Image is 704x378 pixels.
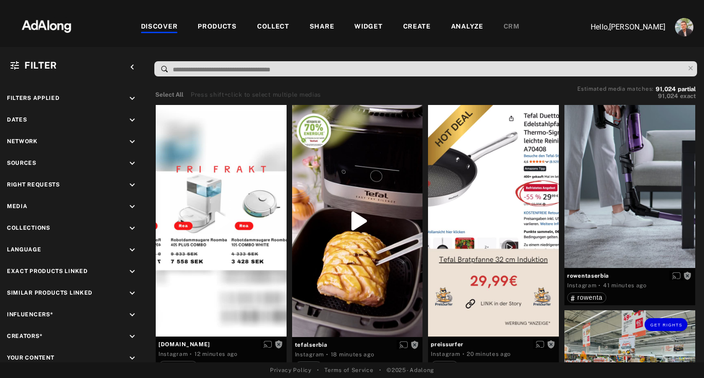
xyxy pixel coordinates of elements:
[24,60,57,71] span: Filter
[411,341,419,348] span: Rights not requested
[7,355,54,361] span: Your Content
[194,351,238,357] time: 2025-09-26T07:02:06.000Z
[603,282,647,289] time: 2025-09-26T06:33:11.000Z
[127,288,137,298] i: keyboard_arrow_down
[577,294,603,301] span: rowenta
[127,180,137,190] i: keyboard_arrow_down
[547,341,555,347] span: Rights not requested
[261,339,275,349] button: Enable diffusion on this media
[7,160,36,166] span: Sources
[326,351,329,358] span: ·
[190,350,192,358] span: ·
[7,268,88,274] span: Exact Products Linked
[127,202,137,212] i: keyboard_arrow_down
[656,86,676,93] span: 91,024
[598,282,601,289] span: ·
[354,22,382,33] div: WIDGET
[7,138,38,145] span: Network
[675,18,693,36] img: ACg8ocLjEk1irI4XXb49MzUGwa4F_C3PpCyg-3CPbiuLEZrYEA=s96-c
[467,351,511,357] time: 2025-09-26T06:53:57.000Z
[669,271,683,280] button: Enable diffusion on this media
[295,350,324,359] div: Instagram
[7,290,93,296] span: Similar Products Linked
[331,351,375,358] time: 2025-09-26T06:56:26.000Z
[656,87,696,92] button: 91,024partial
[127,267,137,277] i: keyboard_arrow_down
[198,22,237,33] div: PRODUCTS
[645,318,687,331] button: Get rights
[127,331,137,342] i: keyboard_arrow_down
[650,323,682,327] span: Get rights
[7,116,27,123] span: Dates
[451,22,483,33] div: ANALYZE
[463,350,465,358] span: ·
[567,281,596,290] div: Instagram
[127,115,137,125] i: keyboard_arrow_down
[127,310,137,320] i: keyboard_arrow_down
[567,272,692,280] span: rowentaserbia
[7,95,60,101] span: Filters applied
[431,350,460,358] div: Instagram
[275,341,283,347] span: Rights not requested
[127,245,137,255] i: keyboard_arrow_down
[270,366,311,374] a: Privacy Policy
[683,272,692,279] span: Rights not requested
[7,203,28,209] span: Media
[7,311,53,318] span: Influencers*
[127,353,137,363] i: keyboard_arrow_down
[403,22,431,33] div: CREATE
[158,350,188,358] div: Instagram
[127,93,137,104] i: keyboard_arrow_down
[295,341,420,349] span: tefalserbia
[387,366,434,374] span: © 2025 - Adalong
[577,92,696,101] button: 91,024exact
[127,223,137,233] i: keyboard_arrow_down
[310,22,334,33] div: SHARE
[317,366,319,374] span: •
[7,225,50,231] span: Collections
[7,246,41,253] span: Language
[533,339,547,349] button: Enable diffusion on this media
[6,12,87,39] img: 63233d7d88ed69de3c212112c67096b6.png
[577,86,654,92] span: Estimated media matches:
[379,366,381,374] span: •
[141,22,178,33] div: DISCOVER
[127,137,137,147] i: keyboard_arrow_down
[324,366,373,374] a: Terms of Service
[397,340,411,349] button: Enable diffusion on this media
[573,22,665,33] p: Hello, [PERSON_NAME]
[155,90,183,99] button: Select All
[127,158,137,169] i: keyboard_arrow_down
[658,93,678,99] span: 91,024
[158,340,284,349] span: [DOMAIN_NAME]
[257,22,289,33] div: COLLECT
[431,340,556,349] span: preissurfer
[504,22,520,33] div: CRM
[7,181,60,188] span: Right Requests
[571,294,603,301] div: rowenta
[7,333,42,339] span: Creators*
[673,16,696,39] button: Account settings
[127,62,137,72] i: keyboard_arrow_left
[191,90,321,99] div: Press shift+click to select multiple medias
